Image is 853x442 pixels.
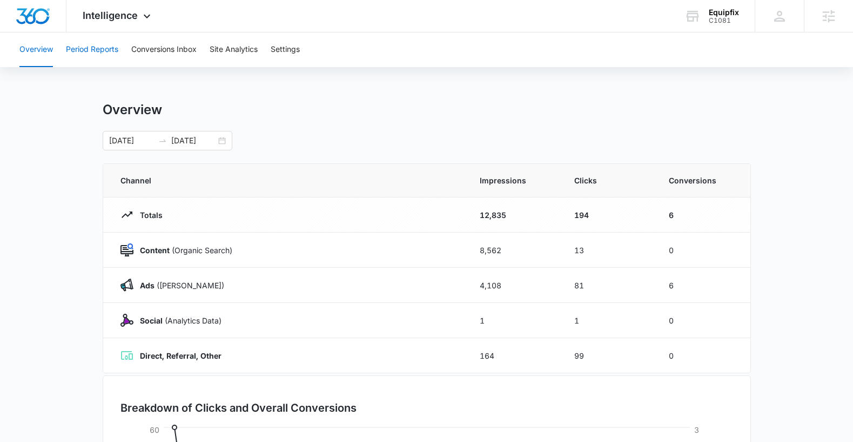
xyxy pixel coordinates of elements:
[467,338,561,373] td: 164
[561,197,656,233] td: 194
[140,281,155,290] strong: Ads
[561,338,656,373] td: 99
[120,314,133,327] img: Social
[120,175,454,186] span: Channel
[133,315,221,326] p: (Analytics Data)
[120,279,133,292] img: Ads
[133,245,232,256] p: (Organic Search)
[467,197,561,233] td: 12,835
[140,351,221,360] strong: Direct, Referral, Other
[656,197,750,233] td: 6
[66,32,118,67] button: Period Reports
[561,268,656,303] td: 81
[133,209,163,221] p: Totals
[669,175,733,186] span: Conversions
[131,32,197,67] button: Conversions Inbox
[158,136,167,145] span: swap-right
[709,8,739,17] div: account name
[467,268,561,303] td: 4,108
[158,136,167,145] span: to
[467,233,561,268] td: 8,562
[109,135,154,147] input: Start date
[120,400,357,416] h3: Breakdown of Clicks and Overall Conversions
[150,425,159,434] tspan: 60
[656,303,750,338] td: 0
[19,32,53,67] button: Overview
[103,102,162,118] h1: Overview
[656,338,750,373] td: 0
[709,17,739,24] div: account id
[133,280,224,291] p: ([PERSON_NAME])
[480,175,548,186] span: Impressions
[140,316,163,325] strong: Social
[210,32,258,67] button: Site Analytics
[467,303,561,338] td: 1
[694,425,699,434] tspan: 3
[561,233,656,268] td: 13
[140,246,170,255] strong: Content
[574,175,643,186] span: Clicks
[120,243,133,256] img: Content
[83,10,138,21] span: Intelligence
[171,135,216,147] input: End date
[271,32,300,67] button: Settings
[561,303,656,338] td: 1
[656,233,750,268] td: 0
[656,268,750,303] td: 6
